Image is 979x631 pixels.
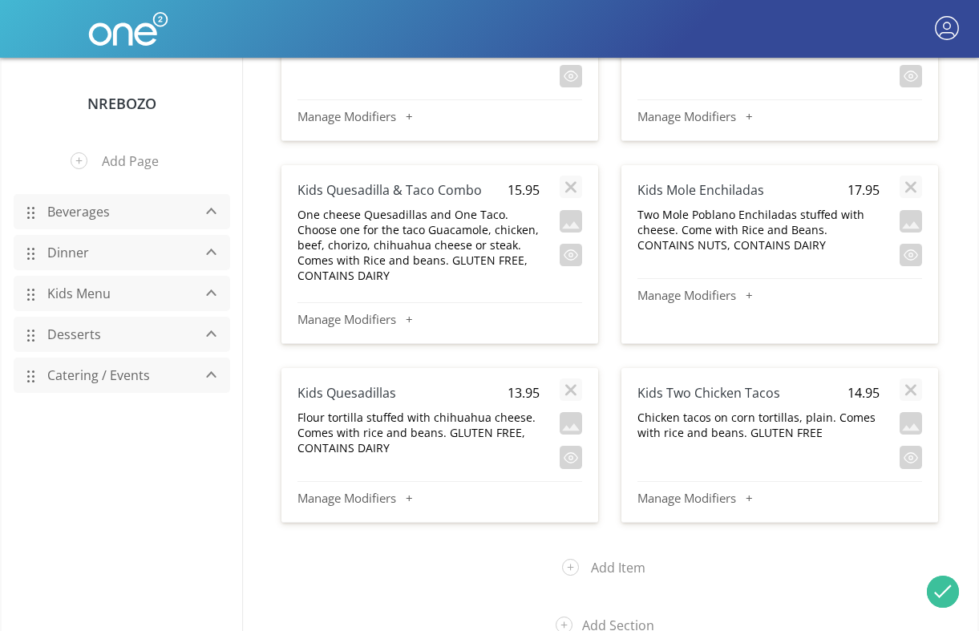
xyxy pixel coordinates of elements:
a: Catering / Events [39,360,192,390]
span: 14.95 [839,384,880,402]
button: Add an image to this item [900,210,922,233]
button: Exclude this item when you publish your menu [900,244,922,266]
span: 15.95 [500,181,540,199]
button: Add an image to this item [560,412,582,435]
h4: Kids Quesadilla & Taco Combo [297,181,491,199]
button: Exclude this item when you publish your menu [560,446,582,468]
button: Manage Modifiers [297,490,582,506]
a: Kids Menu [39,278,192,309]
button: Exclude this item when you publish your menu [560,65,582,87]
button: Manage Modifiers [637,108,922,124]
span: 13.95 [500,384,540,402]
a: Desserts [39,319,192,350]
button: Add an image to this item [900,412,922,435]
button: Exclude this item when you publish your menu [900,446,922,468]
p: One cheese Quesadillas and One Taco. Choose one for the taco Guacamole, chicken, beef, chorizo, c... [297,207,540,283]
button: Add Page [59,140,185,182]
button: Exclude this item when you publish your menu [900,65,922,87]
a: Dinner [39,237,192,268]
a: NRebozo [87,94,156,113]
button: Manage Modifiers [637,490,922,506]
h4: Kids Quesadillas [297,384,491,402]
p: Two Mole Poblano Enchiladas stuffed with cheese. Come with Rice and Beans. CONTAINS NUTS, CONTAIN... [637,207,880,253]
a: Beverages [39,196,192,227]
span: 17.95 [839,181,880,199]
h4: Kids Mole Enchiladas [637,181,831,199]
button: Manage Modifiers [637,287,922,303]
button: Manage Modifiers [297,311,582,327]
h4: Kids Two Chicken Tacos [637,384,831,402]
button: Add an image to this item [560,210,582,233]
p: Flour tortilla stuffed with chihuahua cheese. Comes with rice and beans. GLUTEN FREE, CONTAINS DAIRY [297,410,540,455]
button: Exclude this item when you publish your menu [560,244,582,266]
button: Add Item [550,547,670,589]
button: Manage Modifiers [297,108,582,124]
p: Chicken tacos on corn tortillas, plain. Comes with rice and beans. GLUTEN FREE [637,410,880,440]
